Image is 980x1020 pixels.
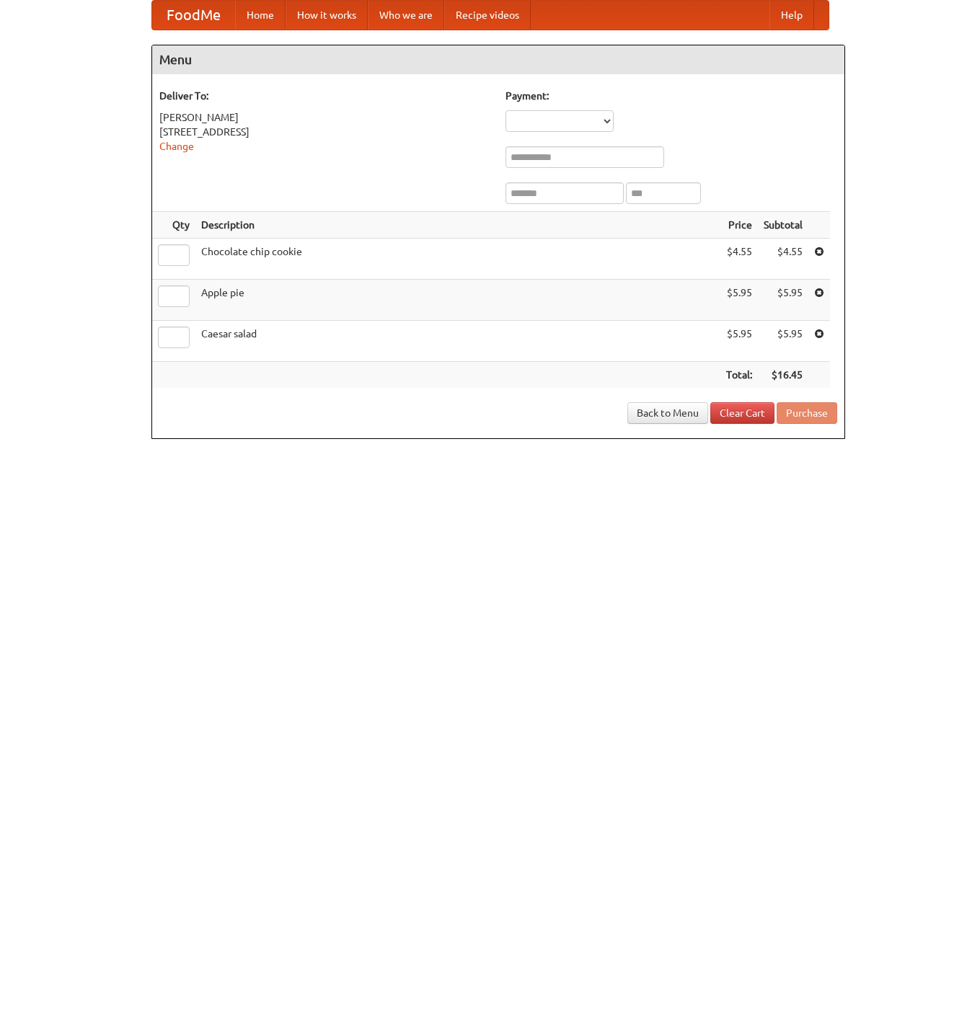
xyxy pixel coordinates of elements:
[235,1,286,30] a: Home
[368,1,444,30] a: Who we are
[152,1,235,30] a: FoodMe
[627,402,708,424] a: Back to Menu
[159,141,194,152] a: Change
[195,212,720,239] th: Description
[195,239,720,280] td: Chocolate chip cookie
[286,1,368,30] a: How it works
[758,280,808,321] td: $5.95
[720,212,758,239] th: Price
[720,321,758,362] td: $5.95
[159,110,491,125] div: [PERSON_NAME]
[758,212,808,239] th: Subtotal
[506,89,837,103] h5: Payment:
[720,362,758,389] th: Total:
[720,239,758,280] td: $4.55
[195,280,720,321] td: Apple pie
[159,125,491,139] div: [STREET_ADDRESS]
[777,402,837,424] button: Purchase
[758,239,808,280] td: $4.55
[444,1,531,30] a: Recipe videos
[710,402,774,424] a: Clear Cart
[769,1,814,30] a: Help
[758,321,808,362] td: $5.95
[720,280,758,321] td: $5.95
[195,321,720,362] td: Caesar salad
[152,212,195,239] th: Qty
[758,362,808,389] th: $16.45
[152,45,844,74] h4: Menu
[159,89,491,103] h5: Deliver To:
